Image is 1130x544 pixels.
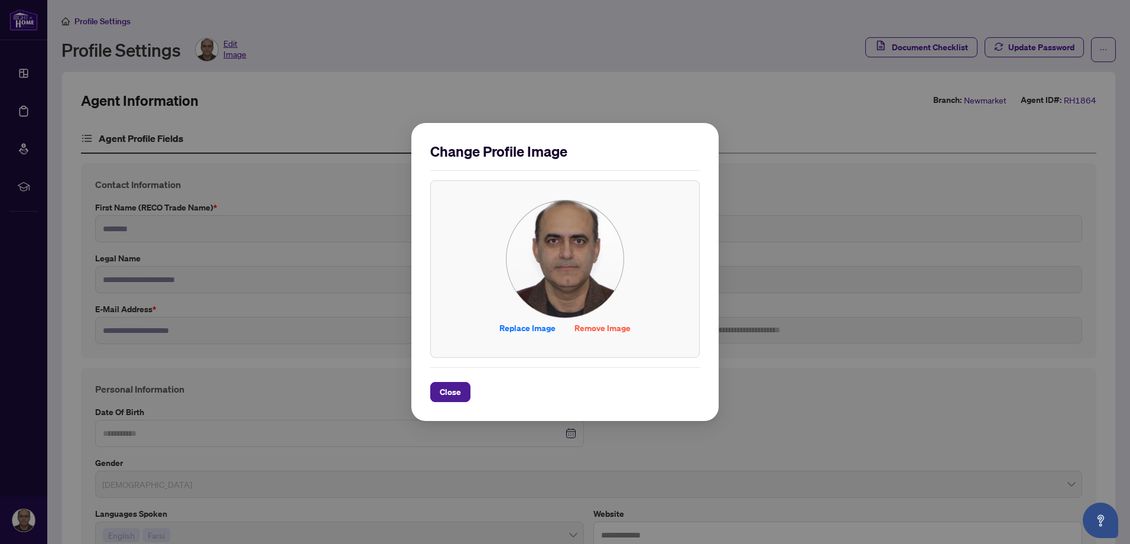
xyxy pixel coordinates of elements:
[440,383,461,401] span: Close
[499,319,556,338] span: Replace Image
[1083,503,1118,538] button: Open asap
[430,382,470,402] button: Close
[506,200,624,318] img: Profile Icon
[490,318,565,338] button: Replace Image
[574,319,631,338] span: Remove Image
[430,142,700,161] h2: Change Profile Image
[565,318,640,338] button: Remove Image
